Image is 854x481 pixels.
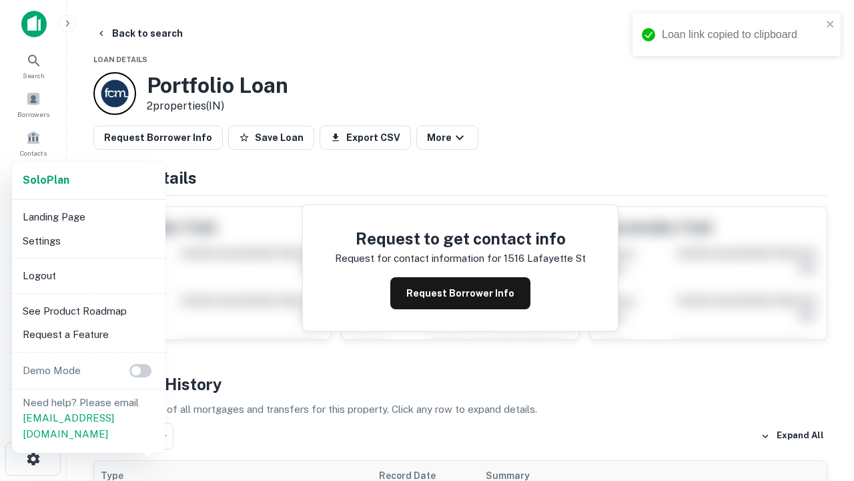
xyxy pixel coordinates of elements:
[17,363,86,379] p: Demo Mode
[23,174,69,186] strong: Solo Plan
[17,323,160,347] li: Request a Feature
[23,412,114,440] a: [EMAIL_ADDRESS][DOMAIN_NAME]
[23,172,69,188] a: SoloPlan
[662,27,822,43] div: Loan link copied to clipboard
[17,299,160,323] li: See Product Roadmap
[23,395,155,442] p: Need help? Please email
[17,229,160,253] li: Settings
[17,205,160,229] li: Landing Page
[826,19,835,31] button: close
[787,374,854,438] iframe: Chat Widget
[17,264,160,288] li: Logout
